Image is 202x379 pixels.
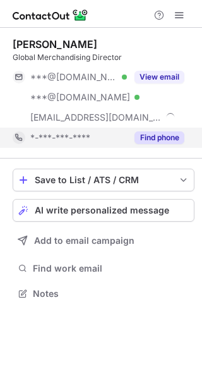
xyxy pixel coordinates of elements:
button: Reveal Button [134,131,184,144]
span: [EMAIL_ADDRESS][DOMAIN_NAME] [30,112,162,123]
span: Add to email campaign [34,236,134,246]
button: AI write personalized message [13,199,194,222]
span: ***@[DOMAIN_NAME] [30,71,117,83]
span: Find work email [33,263,189,274]
span: Notes [33,288,189,299]
div: Global Merchandising Director [13,52,194,63]
img: ContactOut v5.3.10 [13,8,88,23]
button: Add to email campaign [13,229,194,252]
button: save-profile-one-click [13,169,194,191]
span: AI write personalized message [35,205,169,215]
div: Save to List / ATS / CRM [35,175,172,185]
span: ***@[DOMAIN_NAME] [30,92,130,103]
button: Find work email [13,260,194,277]
div: [PERSON_NAME] [13,38,97,51]
button: Reveal Button [134,71,184,83]
button: Notes [13,285,194,303]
